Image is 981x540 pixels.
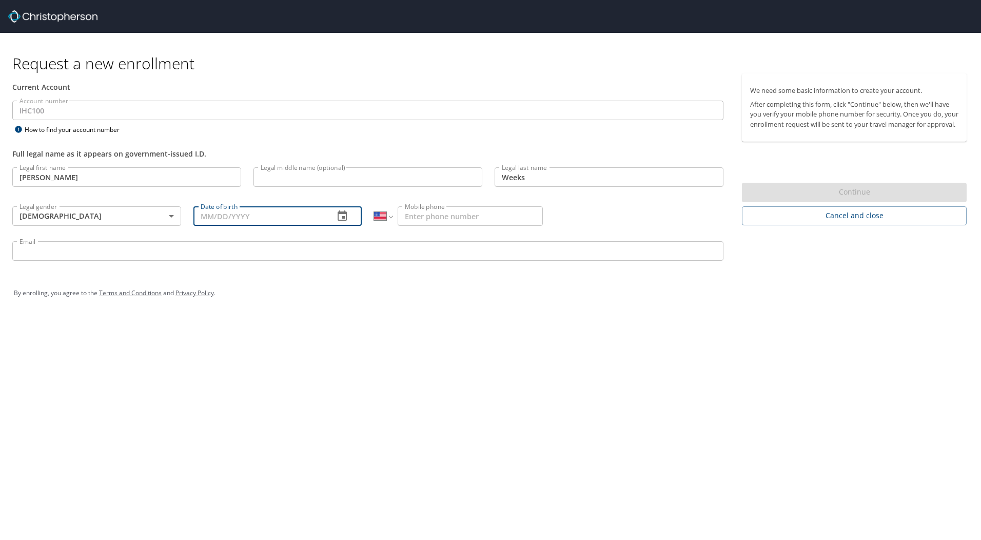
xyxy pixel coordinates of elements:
a: Privacy Policy [175,288,214,297]
img: cbt logo [8,10,97,23]
input: MM/DD/YYYY [193,206,326,226]
div: [DEMOGRAPHIC_DATA] [12,206,181,226]
div: By enrolling, you agree to the and . [14,280,967,306]
p: After completing this form, click "Continue" below, then we'll have you verify your mobile phone ... [750,100,958,129]
p: We need some basic information to create your account. [750,86,958,95]
span: Cancel and close [750,209,958,222]
div: Full legal name as it appears on government-issued I.D. [12,148,723,159]
a: Terms and Conditions [99,288,162,297]
input: Enter phone number [398,206,543,226]
div: How to find your account number [12,123,141,136]
button: Cancel and close [742,206,967,225]
div: Current Account [12,82,723,92]
h1: Request a new enrollment [12,53,975,73]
